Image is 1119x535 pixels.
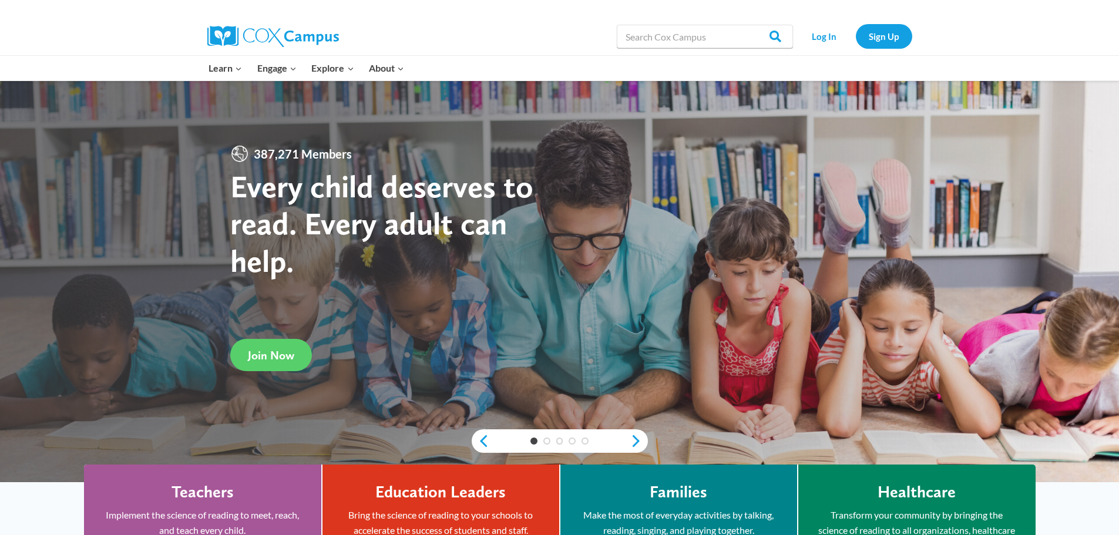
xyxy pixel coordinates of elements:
[582,438,589,445] a: 5
[530,438,537,445] a: 1
[230,167,533,280] strong: Every child deserves to read. Every adult can help.
[556,438,563,445] a: 3
[172,482,234,502] h4: Teachers
[375,482,506,502] h4: Education Leaders
[569,438,576,445] a: 4
[472,434,489,448] a: previous
[799,24,850,48] a: Log In
[543,438,550,445] a: 2
[799,24,912,48] nav: Secondary Navigation
[257,60,297,76] span: Engage
[856,24,912,48] a: Sign Up
[311,60,354,76] span: Explore
[617,25,793,48] input: Search Cox Campus
[248,348,294,362] span: Join Now
[249,144,357,163] span: 387,271 Members
[209,60,242,76] span: Learn
[369,60,404,76] span: About
[630,434,648,448] a: next
[472,429,648,453] div: content slider buttons
[878,482,956,502] h4: Healthcare
[207,26,339,47] img: Cox Campus
[650,482,707,502] h4: Families
[201,56,412,80] nav: Primary Navigation
[230,339,312,371] a: Join Now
